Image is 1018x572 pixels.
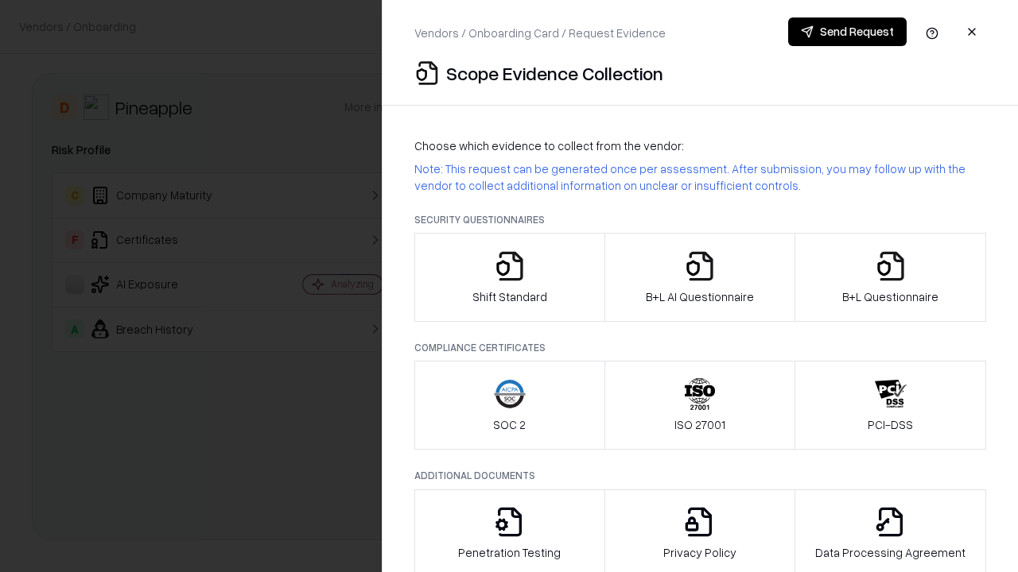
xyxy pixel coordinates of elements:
button: Shift Standard [414,233,605,322]
button: PCI-DSS [795,361,986,450]
p: ISO 27001 [674,416,725,433]
p: B+L AI Questionnaire [646,288,754,305]
p: Note: This request can be generated once per assessment. After submission, you may follow up with... [414,160,986,194]
p: Shift Standard [472,288,547,305]
p: Penetration Testing [458,544,561,561]
p: SOC 2 [493,416,526,433]
p: Scope Evidence Collection [446,60,663,86]
p: B+L Questionnaire [842,288,938,305]
button: Send Request [788,17,907,46]
p: Security Questionnaires [414,213,986,226]
p: Additional Documents [414,469,986,482]
button: ISO 27001 [604,361,796,450]
p: Choose which evidence to collect from the vendor: [414,137,986,154]
p: Compliance Certificates [414,341,986,354]
button: SOC 2 [414,361,605,450]
p: Data Processing Agreement [815,544,966,561]
button: B+L AI Questionnaire [604,233,796,322]
p: Privacy Policy [663,544,736,561]
p: PCI-DSS [868,416,913,433]
p: Vendors / Onboarding Card / Request Evidence [414,25,666,41]
button: B+L Questionnaire [795,233,986,322]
